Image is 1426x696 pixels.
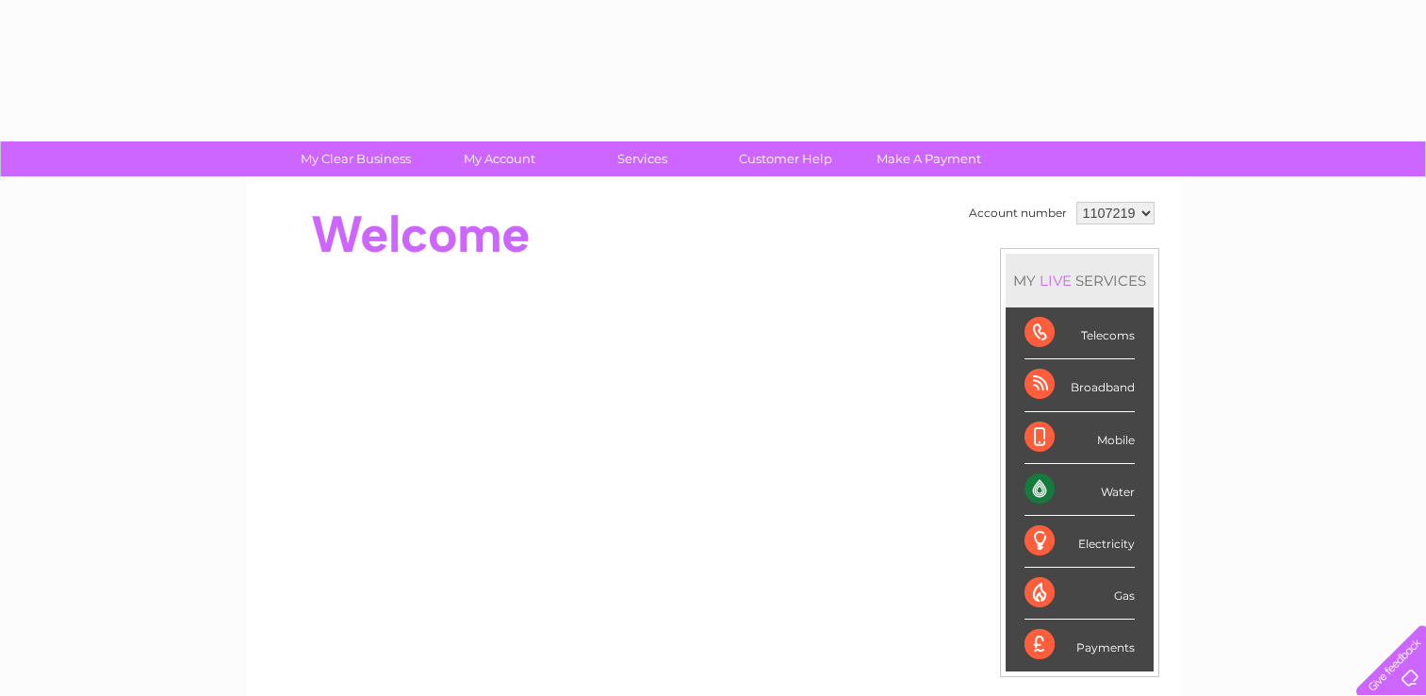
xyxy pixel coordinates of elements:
[1006,254,1154,307] div: MY SERVICES
[1024,620,1135,671] div: Payments
[278,141,434,176] a: My Clear Business
[851,141,1007,176] a: Make A Payment
[1024,568,1135,620] div: Gas
[708,141,863,176] a: Customer Help
[1024,464,1135,516] div: Water
[565,141,720,176] a: Services
[1036,272,1075,290] div: LIVE
[1024,412,1135,464] div: Mobile
[964,197,1072,229] td: Account number
[1024,516,1135,568] div: Electricity
[421,141,577,176] a: My Account
[1024,307,1135,359] div: Telecoms
[1024,359,1135,411] div: Broadband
